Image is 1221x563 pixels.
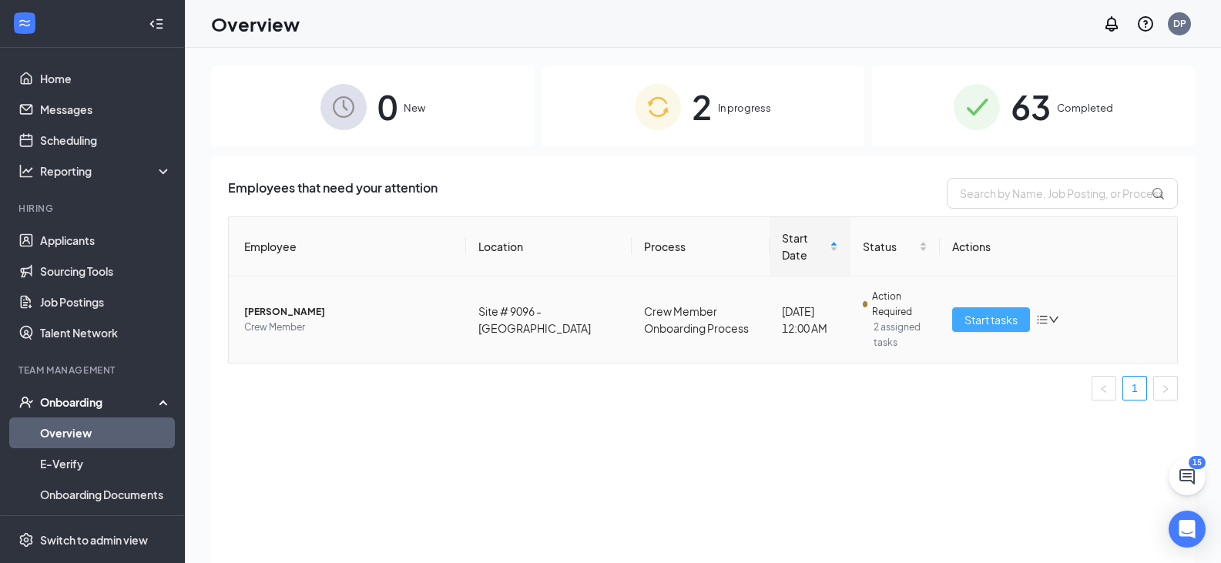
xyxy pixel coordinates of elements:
[40,317,172,348] a: Talent Network
[466,276,632,363] td: Site # 9096 - [GEOGRAPHIC_DATA]
[872,289,927,320] span: Action Required
[1189,456,1206,469] div: 15
[1169,458,1206,495] button: ChatActive
[782,303,838,337] div: [DATE] 12:00 AM
[1122,376,1147,400] li: 1
[952,307,1030,332] button: Start tasks
[1173,17,1186,30] div: DP
[632,217,770,276] th: Process
[40,125,172,156] a: Scheduling
[1036,313,1048,326] span: bars
[40,417,172,448] a: Overview
[1161,384,1170,394] span: right
[1153,376,1178,400] li: Next Page
[1102,15,1121,33] svg: Notifications
[40,163,173,179] div: Reporting
[404,100,425,116] span: New
[718,100,771,116] span: In progress
[40,394,159,410] div: Onboarding
[18,532,34,548] svg: Settings
[466,217,632,276] th: Location
[18,364,169,377] div: Team Management
[377,80,397,133] span: 0
[1169,511,1206,548] div: Open Intercom Messenger
[229,217,466,276] th: Employee
[1092,376,1116,400] button: left
[947,178,1178,209] input: Search by Name, Job Posting, or Process
[211,11,300,37] h1: Overview
[40,532,148,548] div: Switch to admin view
[1153,376,1178,400] button: right
[632,276,770,363] td: Crew Member Onboarding Process
[244,304,454,320] span: [PERSON_NAME]
[18,202,169,215] div: Hiring
[40,225,172,256] a: Applicants
[940,217,1177,276] th: Actions
[1123,377,1146,400] a: 1
[1057,100,1113,116] span: Completed
[18,163,34,179] svg: Analysis
[1048,314,1059,325] span: down
[863,238,917,255] span: Status
[40,63,172,94] a: Home
[1099,384,1109,394] span: left
[874,320,928,350] span: 2 assigned tasks
[964,311,1018,328] span: Start tasks
[40,479,172,510] a: Onboarding Documents
[40,94,172,125] a: Messages
[149,16,164,32] svg: Collapse
[17,15,32,31] svg: WorkstreamLogo
[244,320,454,335] span: Crew Member
[228,178,438,209] span: Employees that need your attention
[1136,15,1155,33] svg: QuestionInfo
[692,80,712,133] span: 2
[40,256,172,287] a: Sourcing Tools
[40,287,172,317] a: Job Postings
[40,448,172,479] a: E-Verify
[18,394,34,410] svg: UserCheck
[782,230,827,263] span: Start Date
[1178,467,1196,486] svg: ChatActive
[40,510,172,541] a: Activity log
[1011,80,1051,133] span: 63
[850,217,941,276] th: Status
[1092,376,1116,400] li: Previous Page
